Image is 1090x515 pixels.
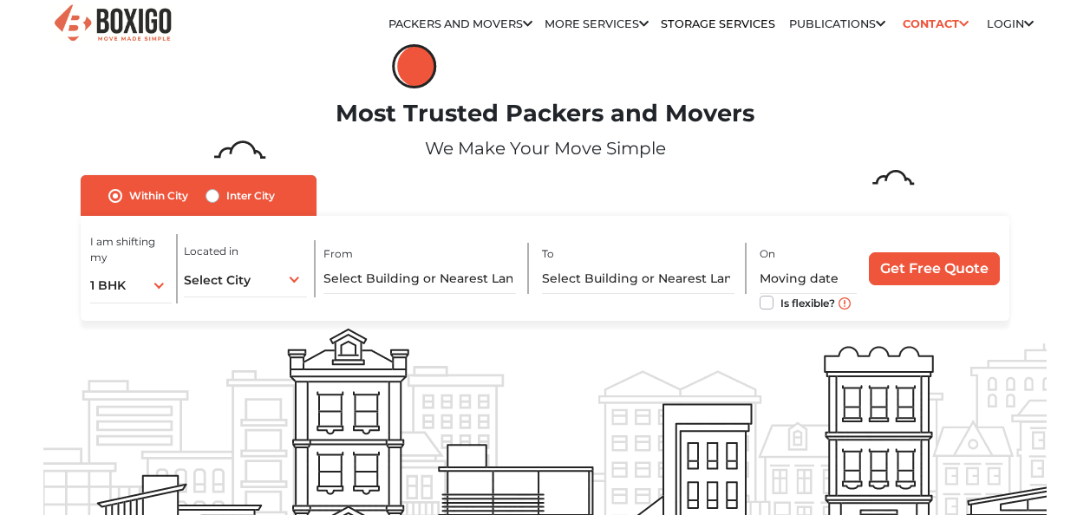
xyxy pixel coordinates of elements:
[780,292,835,310] label: Is flexible?
[987,17,1034,30] a: Login
[869,252,1000,285] input: Get Free Quote
[43,100,1046,128] h1: Most Trusted Packers and Movers
[789,17,885,30] a: Publications
[129,186,188,206] label: Within City
[542,264,734,294] input: Select Building or Nearest Landmark
[388,17,532,30] a: Packers and Movers
[545,17,649,30] a: More services
[226,186,275,206] label: Inter City
[184,272,251,288] span: Select City
[839,297,851,310] img: move_date_info
[90,234,172,265] label: I am shifting my
[323,264,516,294] input: Select Building or Nearest Landmark
[184,244,238,259] label: Located in
[323,246,353,262] label: From
[90,277,126,293] span: 1 BHK
[760,264,857,294] input: Moving date
[52,3,173,45] img: Boxigo
[760,246,775,262] label: On
[897,10,975,37] a: Contact
[542,246,554,262] label: To
[43,135,1046,161] p: We Make Your Move Simple
[661,17,775,30] a: Storage Services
